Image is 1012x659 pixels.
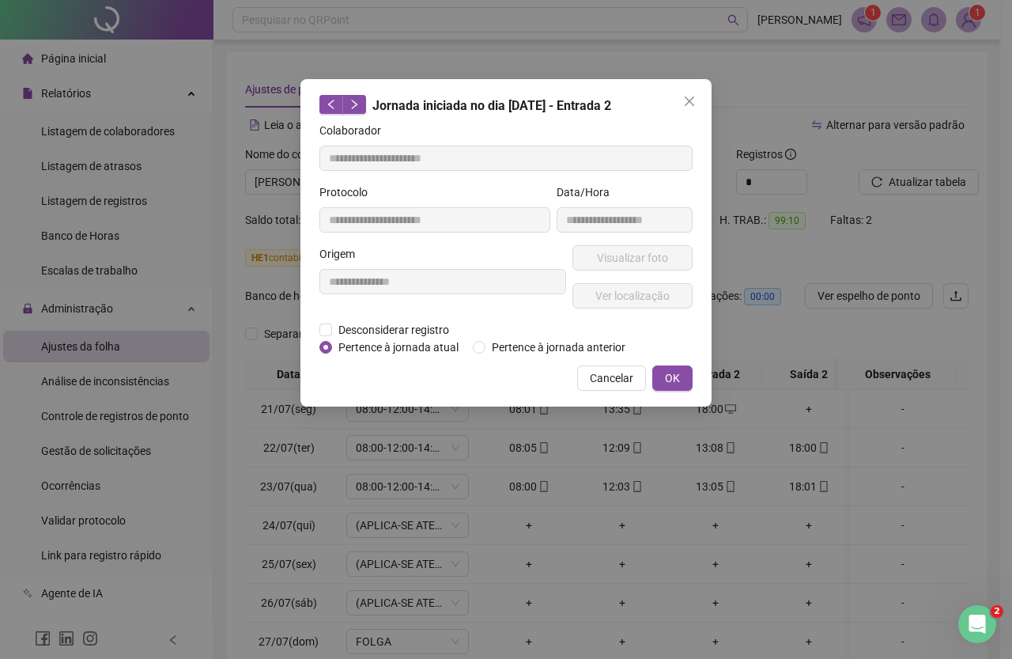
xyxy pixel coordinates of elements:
[958,605,996,643] iframe: Intercom live chat
[485,339,632,356] span: Pertence à jornada anterior
[577,365,646,391] button: Cancelar
[342,95,366,114] button: right
[991,605,1003,618] span: 2
[319,122,391,139] label: Colaborador
[683,95,696,108] span: close
[332,321,455,339] span: Desconsiderar registro
[590,369,633,387] span: Cancelar
[326,99,337,110] span: left
[319,95,693,116] div: Jornada iniciada no dia [DATE] - Entrada 2
[557,184,620,201] label: Data/Hora
[652,365,693,391] button: OK
[677,89,702,114] button: Close
[349,99,360,110] span: right
[319,95,343,114] button: left
[319,245,365,263] label: Origem
[572,245,693,271] button: Visualizar foto
[319,184,378,201] label: Protocolo
[665,369,680,387] span: OK
[572,283,693,309] button: Ver localização
[332,339,465,356] span: Pertence à jornada atual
